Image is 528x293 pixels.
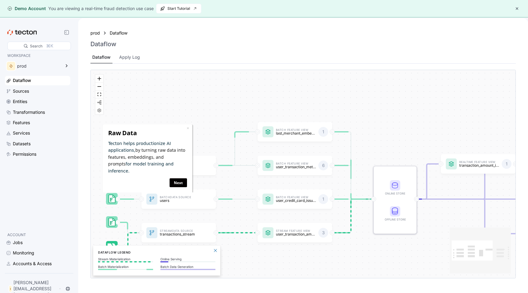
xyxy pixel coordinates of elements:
[414,164,439,199] g: Edge from STORE to featureView:transaction_amount_is_higher_than_average
[95,75,103,83] button: zoom in
[119,54,140,61] div: Apply Log
[5,108,70,117] a: Transformations
[5,97,70,106] a: Entities
[17,64,61,68] div: prod
[6,17,69,28] span: Tecton helps productionize AI applications,
[13,239,23,246] div: Jobs
[502,159,512,169] div: 1
[5,128,70,138] a: Services
[214,132,256,165] g: Edge from dataSource:transactions_batch to featureView:last_merchant_embedding
[459,161,499,164] p: Realtime Feature View
[9,285,12,292] div: I
[276,232,316,236] p: user_transaction_amount_totals
[160,265,215,269] p: Batch Data Generation
[160,232,200,236] p: transactions_stream
[95,83,103,91] button: zoom out
[276,198,316,202] p: user_credit_card_issuer
[6,5,85,13] h3: Raw Data
[6,16,85,50] p: by turning raw data into features, embeddings, and prompts
[441,154,515,174] a: Realtime Feature Viewtransaction_amount_is_higher_than_average1
[6,37,72,49] span: for model training and inference.
[330,165,372,199] g: Edge from featureView:user_transaction_metrics to STORE
[46,43,53,49] div: ⌘K
[276,165,316,169] p: user_transaction_metrics
[276,230,316,232] p: Stream Feature View
[160,230,200,232] p: Stream Data Source
[258,189,332,209] a: Batch Feature Viewuser_credit_card_issuer1
[258,156,332,175] a: Batch Feature Viewuser_transaction_metrics6
[13,77,31,84] div: Dataflow
[7,6,46,12] div: Demo Account
[330,199,372,233] g: Edge from featureView:user_transaction_amount_totals to STORE
[98,265,153,269] p: Batch Materialization
[5,76,70,85] a: Dataflow
[318,161,328,170] div: 6
[13,98,27,105] div: Entities
[318,228,328,238] div: 3
[90,30,100,36] a: prod
[115,222,140,233] g: Edge from dataSource:transactions_stream_batch_source to dataSource:transactions_stream
[160,196,200,199] p: Batch Data Source
[7,53,68,59] p: WORKSPACE
[141,156,216,175] a: BatchData Sourcetransactions_batch
[5,87,70,96] a: Sources
[330,132,372,199] g: Edge from featureView:last_merchant_embedding to STORE
[276,129,316,132] p: Batch Feature View
[141,223,216,243] a: StreamData Sourcetransactions_stream
[68,54,85,63] a: Next
[13,109,45,116] div: Transformations
[110,30,131,36] a: Dataflow
[276,162,316,165] p: Batch Feature View
[276,196,316,199] p: Batch Feature View
[383,206,407,222] div: Offline Store
[7,232,68,238] p: ACCOUNT
[13,260,52,267] div: Accounts & Access
[383,217,407,222] div: Offline Store
[13,119,30,126] div: Features
[5,139,70,148] a: Datasets
[85,1,87,6] a: ×
[5,118,70,127] a: Features
[318,127,328,137] div: 1
[13,130,30,136] div: Services
[141,189,216,209] a: BatchData Sourceusers
[5,150,70,159] a: Permissions
[258,122,332,142] a: Batch Feature Viewlast_merchant_embedding1
[95,75,103,114] div: React Flow controls
[13,151,36,158] div: Permissions
[7,42,71,50] div: Search⌘K
[160,4,197,13] span: Start Tutorial
[48,5,154,12] div: You are viewing a real-time fraud detection use case
[258,223,332,243] a: Stream Feature Viewuser_transaction_amount_totals3
[318,194,328,204] div: 1
[116,233,140,247] g: Edge from dataSource:transactions_stream_stream_source to dataSource:transactions_stream
[13,250,34,256] div: Monitoring
[160,198,200,202] p: users
[5,259,70,268] a: Accounts & Access
[160,257,215,261] p: Online Serving
[276,131,316,135] p: last_merchant_embedding
[383,180,407,196] div: Online Store
[156,4,201,13] button: Start Tutorial
[92,54,111,61] div: Dataflow
[13,140,31,147] div: Datasets
[13,88,29,95] div: Sources
[383,191,407,196] div: Online Store
[90,40,116,48] h3: Dataflow
[30,43,42,49] div: Search
[5,248,70,258] a: Monitoring
[95,91,103,98] button: fit view
[85,0,87,7] div: Close tooltip
[212,247,219,254] button: Close Legend Panel
[98,250,215,255] h6: Dataflow Legend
